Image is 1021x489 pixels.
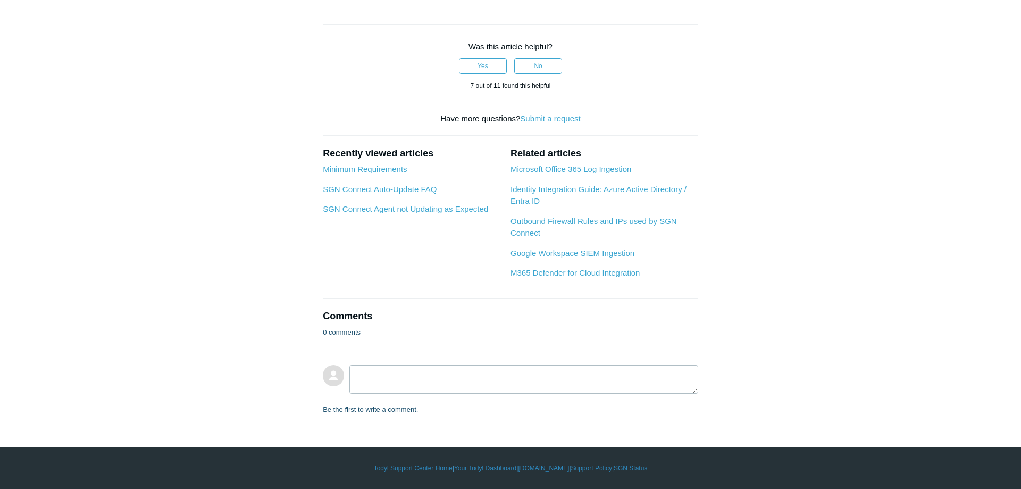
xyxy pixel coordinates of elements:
[510,217,677,238] a: Outbound Firewall Rules and IPs used by SGN Connect
[323,327,361,338] p: 0 comments
[510,185,687,206] a: Identity Integration Guide: Azure Active Directory / Entra ID
[520,114,580,123] a: Submit a request
[514,58,562,74] button: This article was not helpful
[323,113,698,125] div: Have more questions?
[471,82,551,89] span: 7 out of 11 found this helpful
[349,365,698,394] textarea: Add your comment
[459,58,507,74] button: This article was helpful
[202,463,819,473] div: | | | |
[510,248,634,258] a: Google Workspace SIEM Ingestion
[323,164,407,173] a: Minimum Requirements
[571,463,612,473] a: Support Policy
[323,146,500,161] h2: Recently viewed articles
[510,164,631,173] a: Microsoft Office 365 Log Ingestion
[510,268,640,277] a: M365 Defender for Cloud Integration
[614,463,647,473] a: SGN Status
[374,463,453,473] a: Todyl Support Center Home
[518,463,569,473] a: [DOMAIN_NAME]
[323,404,418,415] p: Be the first to write a comment.
[323,204,488,213] a: SGN Connect Agent not Updating as Expected
[323,309,698,324] h2: Comments
[468,42,553,51] span: Was this article helpful?
[510,146,698,161] h2: Related articles
[323,185,437,194] a: SGN Connect Auto-Update FAQ
[454,463,516,473] a: Your Todyl Dashboard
